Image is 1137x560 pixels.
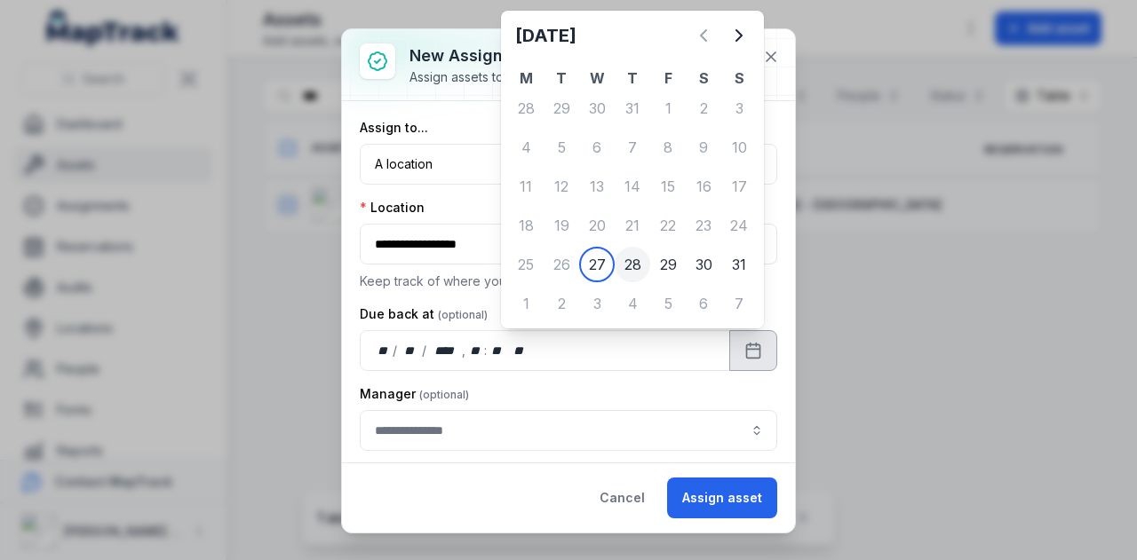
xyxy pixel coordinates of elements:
[508,286,544,321] div: 1
[508,18,757,364] div: Calendar
[686,208,721,243] div: 23
[686,91,721,126] div: Saturday 2 August 2025
[721,208,757,243] div: Sunday 24 August 2025
[615,130,650,165] div: 7
[615,247,650,282] div: Thursday 28 August 2025
[360,119,428,137] label: Assign to...
[686,286,721,321] div: Saturday 6 September 2025
[650,91,686,126] div: Friday 1 August 2025
[544,247,579,282] div: Tuesday 26 August 2025
[650,91,686,126] div: 1
[650,130,686,165] div: Friday 8 August 2025
[409,68,628,86] div: Assign assets to a person or location.
[579,247,615,282] div: 27
[721,130,757,165] div: Sunday 10 August 2025
[508,169,544,204] div: 11
[508,130,544,165] div: 4
[579,286,615,321] div: 3
[721,18,757,53] button: Next
[579,67,615,89] th: W
[508,67,544,89] th: M
[579,208,615,243] div: 20
[721,286,757,321] div: 7
[721,67,757,89] th: S
[544,208,579,243] div: Tuesday 19 August 2025
[650,286,686,321] div: 5
[544,130,579,165] div: 5
[508,91,544,126] div: 28
[544,91,579,126] div: Tuesday 29 July 2025
[544,286,579,321] div: Tuesday 2 September 2025
[721,286,757,321] div: Sunday 7 September 2025
[399,342,423,359] div: month,
[544,208,579,243] div: 19
[721,169,757,204] div: Sunday 17 August 2025
[579,169,615,204] div: Wednesday 13 August 2025
[650,247,686,282] div: Friday 29 August 2025
[579,91,615,126] div: Wednesday 30 July 2025
[428,342,461,359] div: year,
[360,410,777,451] input: assignment-add:cf[907ad3fd-eed4-49d8-ad84-d22efbadc5a5]-label
[650,286,686,321] div: Friday 5 September 2025
[508,247,544,282] div: 25
[515,23,686,48] h2: [DATE]
[375,342,393,359] div: day,
[615,208,650,243] div: 21
[650,130,686,165] div: 8
[615,247,650,282] div: 28
[360,272,777,291] p: Keep track of where your assets are located.
[544,247,579,282] div: 26
[544,130,579,165] div: Tuesday 5 August 2025
[686,247,721,282] div: Saturday 30 August 2025
[579,130,615,165] div: 6
[721,247,757,282] div: 31
[686,130,721,165] div: 9
[686,18,721,53] button: Previous
[615,286,650,321] div: Thursday 4 September 2025
[721,91,757,126] div: 3
[393,342,399,359] div: /
[686,91,721,126] div: 2
[615,169,650,204] div: Thursday 14 August 2025
[544,169,579,204] div: 12
[615,130,650,165] div: Thursday 7 August 2025
[650,208,686,243] div: Friday 22 August 2025
[360,385,469,403] label: Manager
[360,199,425,217] label: Location
[508,130,544,165] div: Monday 4 August 2025
[721,169,757,204] div: 17
[584,477,660,518] button: Cancel
[615,169,650,204] div: 14
[686,286,721,321] div: 6
[686,67,721,89] th: S
[650,67,686,89] th: F
[360,305,488,323] label: Due back at
[667,477,777,518] button: Assign asset
[544,286,579,321] div: 2
[686,130,721,165] div: Saturday 9 August 2025
[650,169,686,204] div: Friday 15 August 2025
[508,208,544,243] div: 18
[544,67,579,89] th: T
[579,169,615,204] div: 13
[721,247,757,282] div: Sunday 31 August 2025
[721,130,757,165] div: 10
[686,208,721,243] div: Saturday 23 August 2025
[579,247,615,282] div: Today, Wednesday 27 August 2025, First available date
[615,91,650,126] div: Thursday 31 July 2025
[508,247,544,282] div: Monday 25 August 2025
[686,169,721,204] div: Saturday 16 August 2025
[615,91,650,126] div: 31
[721,91,757,126] div: Sunday 3 August 2025
[579,286,615,321] div: Wednesday 3 September 2025
[508,91,544,126] div: Monday 28 July 2025
[544,169,579,204] div: Tuesday 12 August 2025
[508,208,544,243] div: Monday 18 August 2025
[422,342,428,359] div: /
[686,247,721,282] div: 30
[729,330,777,371] button: Calendar
[615,286,650,321] div: 4
[579,130,615,165] div: Wednesday 6 August 2025
[467,342,485,359] div: hour,
[650,247,686,282] div: 29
